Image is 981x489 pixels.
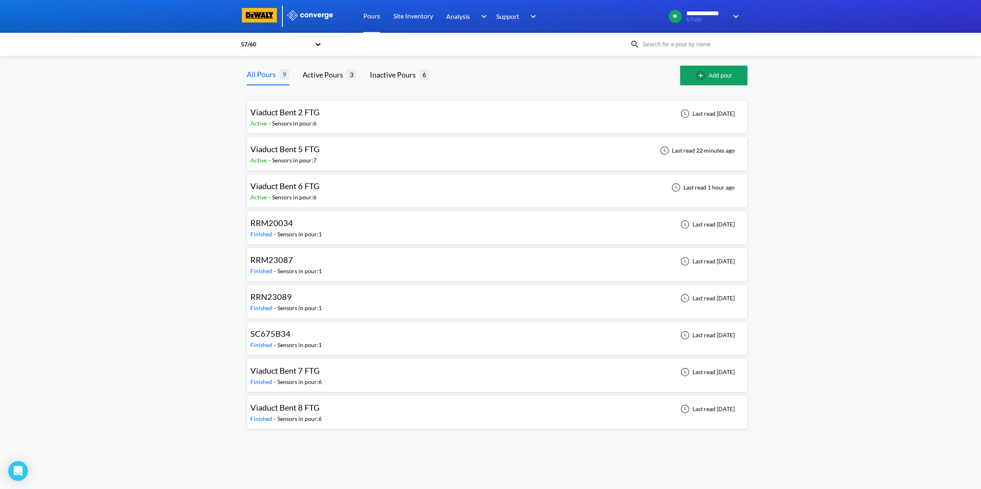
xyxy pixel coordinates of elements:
div: Last read 1 hour ago [667,183,737,192]
div: Last read [DATE] [676,256,737,266]
span: 57/60 [686,17,728,23]
div: Last read [DATE] [676,330,737,340]
span: - [274,267,277,274]
input: Search for a pour by name [640,40,739,49]
div: All Pours [247,69,279,80]
div: Sensors in pour: 7 [272,156,316,165]
div: Sensors in pour: 1 [277,267,322,276]
div: Inactive Pours [370,69,419,80]
a: Viaduct Bent 5 FTGActive-Sensors in pour:7Last read 22 minutes ago [247,146,747,153]
span: Viaduct Bent 7 FTG [250,366,320,375]
span: Analysis [446,11,470,21]
span: - [274,415,277,422]
span: RRM20034 [250,218,293,228]
a: RRM23087Finished-Sensors in pour:1Last read [DATE] [247,257,747,264]
span: 9 [279,69,289,79]
div: Sensors in pour: 6 [272,119,316,128]
a: Viaduct Bent 2 FTGActive-Sensors in pour:6Last read [DATE] [247,110,747,117]
span: Finished [250,341,274,348]
span: Finished [250,267,274,274]
div: Sensors in pour: 6 [272,193,316,202]
span: RRM23087 [250,255,293,265]
span: Active [250,120,268,127]
img: downArrow.svg [476,11,489,21]
span: Finished [250,415,274,422]
img: downArrow.svg [728,11,741,21]
a: RRN23089Finished-Sensors in pour:1Last read [DATE] [247,294,747,301]
img: add-circle-outline.svg [696,71,709,80]
img: logo_ewhite.svg [286,10,334,21]
span: Viaduct Bent 2 FTG [250,107,320,117]
div: Sensors in pour: 1 [277,304,322,313]
button: Add pour [680,66,747,85]
div: Last read 22 minutes ago [656,146,737,155]
a: RRM20034Finished-Sensors in pour:1Last read [DATE] [247,220,747,227]
span: Finished [250,378,274,385]
span: - [274,378,277,385]
div: Sensors in pour: 6 [277,414,322,423]
span: RRN23089 [250,292,292,302]
div: 57/60 [240,40,311,49]
a: SC675B34Finished-Sensors in pour:1Last read [DATE] [247,331,747,338]
div: Last read [DATE] [676,109,737,119]
span: - [268,194,272,201]
span: - [274,341,277,348]
a: Viaduct Bent 8 FTGFinished-Sensors in pour:6Last read [DATE] [247,405,747,412]
span: - [274,231,277,238]
span: - [274,304,277,311]
div: Last read [DATE] [676,404,737,414]
span: - [268,120,272,127]
div: Active Pours [303,69,346,80]
span: Finished [250,304,274,311]
div: Open Intercom Messenger [8,461,28,481]
span: Viaduct Bent 6 FTG [250,181,320,191]
img: downArrow.svg [525,11,538,21]
span: Active [250,194,268,201]
div: Sensors in pour: 6 [277,377,322,386]
img: logo-dewalt.svg [240,8,279,23]
span: Active [250,157,268,164]
img: icon-search.svg [630,39,640,49]
div: Sensors in pour: 1 [277,230,322,239]
a: Viaduct Bent 7 FTGFinished-Sensors in pour:6Last read [DATE] [247,368,747,375]
span: 3 [346,69,357,80]
span: Finished [250,231,274,238]
div: Last read [DATE] [676,293,737,303]
div: Last read [DATE] [676,219,737,229]
div: Last read [DATE] [676,367,737,377]
span: Support [496,11,519,21]
span: SC675B34 [250,329,291,338]
div: Sensors in pour: 1 [277,340,322,350]
span: Viaduct Bent 5 FTG [250,144,320,154]
a: Viaduct Bent 6 FTGActive-Sensors in pour:6Last read 1 hour ago [247,183,747,190]
span: Viaduct Bent 8 FTG [250,402,320,412]
span: 6 [419,69,429,80]
span: - [268,157,272,164]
